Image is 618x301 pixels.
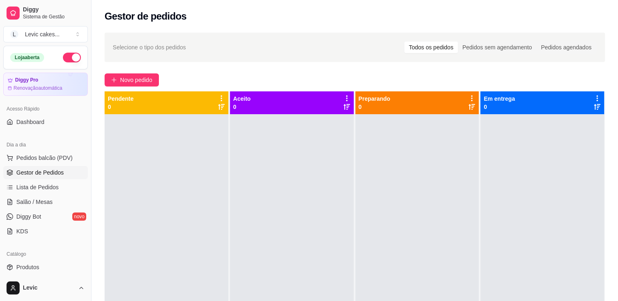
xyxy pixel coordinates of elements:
p: 0 [484,103,515,111]
p: Preparando [359,95,390,103]
p: 0 [108,103,134,111]
a: Salão / Mesas [3,195,88,208]
span: Dashboard [16,118,45,126]
article: Renovação automática [13,85,62,91]
a: KDS [3,225,88,238]
button: Novo pedido [105,73,159,86]
p: Aceito [233,95,251,103]
a: Lista de Pedidos [3,181,88,194]
span: L [10,30,18,38]
a: Produtos [3,261,88,274]
span: Novo pedido [120,75,152,84]
span: Pedidos balcão (PDV) [16,154,73,162]
p: 0 [233,103,251,111]
span: Levic [23,284,75,292]
button: Alterar Status [63,53,81,62]
span: Gestor de Pedidos [16,168,64,177]
span: Salão / Mesas [16,198,53,206]
span: Produtos [16,263,39,271]
button: Select a team [3,26,88,42]
a: DiggySistema de Gestão [3,3,88,23]
button: Levic [3,278,88,298]
span: KDS [16,227,28,235]
button: Pedidos balcão (PDV) [3,151,88,164]
div: Loja aberta [10,53,44,62]
article: Diggy Pro [15,77,38,83]
span: Lista de Pedidos [16,183,59,191]
p: Pendente [108,95,134,103]
span: Sistema de Gestão [23,13,85,20]
span: Diggy [23,6,85,13]
p: 0 [359,103,390,111]
div: Pedidos agendados [536,42,596,53]
a: Diggy ProRenovaçãoautomática [3,73,88,96]
span: Diggy Bot [16,212,41,221]
p: Em entrega [484,95,515,103]
a: Dashboard [3,115,88,128]
h2: Gestor de pedidos [105,10,187,23]
div: Levic cakes ... [25,30,60,38]
a: Gestor de Pedidos [3,166,88,179]
div: Dia a dia [3,138,88,151]
div: Pedidos sem agendamento [458,42,536,53]
a: Diggy Botnovo [3,210,88,223]
div: Catálogo [3,248,88,261]
div: Todos os pedidos [404,42,458,53]
span: Selecione o tipo dos pedidos [113,43,186,52]
div: Acesso Rápido [3,102,88,115]
span: plus [111,77,117,83]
